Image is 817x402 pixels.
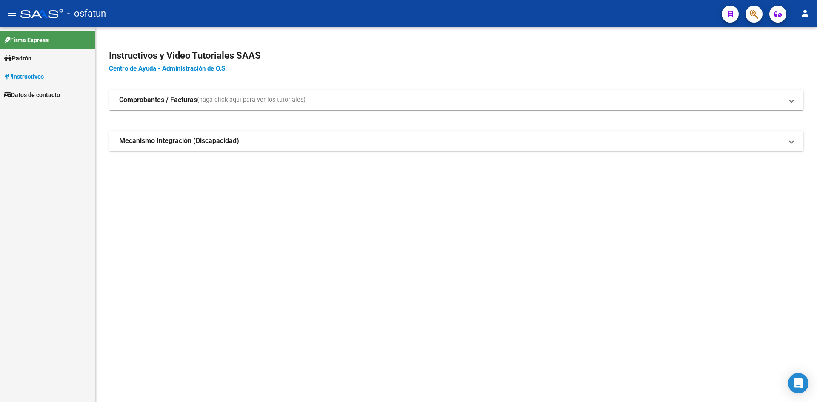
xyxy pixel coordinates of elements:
mat-expansion-panel-header: Comprobantes / Facturas(haga click aquí para ver los tutoriales) [109,90,803,110]
span: - osfatun [67,4,106,23]
span: Firma Express [4,35,49,45]
h2: Instructivos y Video Tutoriales SAAS [109,48,803,64]
strong: Mecanismo Integración (Discapacidad) [119,136,239,145]
span: Instructivos [4,72,44,81]
span: (haga click aquí para ver los tutoriales) [197,95,306,105]
mat-expansion-panel-header: Mecanismo Integración (Discapacidad) [109,131,803,151]
mat-icon: menu [7,8,17,18]
a: Centro de Ayuda - Administración de O.S. [109,65,227,72]
span: Datos de contacto [4,90,60,100]
span: Padrón [4,54,31,63]
mat-icon: person [800,8,810,18]
div: Open Intercom Messenger [788,373,808,393]
strong: Comprobantes / Facturas [119,95,197,105]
